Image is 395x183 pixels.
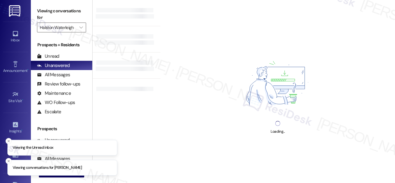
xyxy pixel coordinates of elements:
[3,119,28,136] a: Insights •
[37,81,80,87] div: Review follow-ups
[271,128,285,135] div: Loading...
[31,126,92,132] div: Prospects
[37,109,61,115] div: Escalate
[37,99,75,106] div: WO Follow-ups
[6,158,12,164] button: Close toast
[3,28,28,45] a: Inbox
[13,165,82,171] p: Viewing conversations for [PERSON_NAME]
[21,128,22,132] span: •
[37,90,71,97] div: Maintenance
[37,72,70,78] div: All Messages
[40,23,76,32] input: All communities
[31,42,92,48] div: Prospects + Residents
[37,53,59,60] div: Unread
[79,25,83,30] i: 
[22,98,23,102] span: •
[13,145,53,151] p: Viewing the Unread inbox
[37,6,86,23] label: Viewing conversations for
[3,89,28,106] a: Site Visit •
[3,150,28,166] a: Buildings
[9,5,22,17] img: ResiDesk Logo
[6,138,12,144] button: Close toast
[27,68,28,72] span: •
[37,62,70,69] div: Unanswered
